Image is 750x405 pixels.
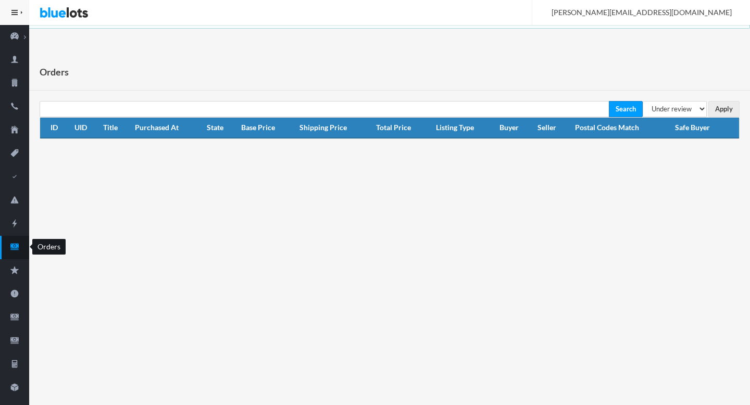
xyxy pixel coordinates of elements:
div: Orders [32,239,66,255]
th: Total Price [372,118,431,138]
th: Base Price [237,118,295,138]
th: Shipping Price [295,118,372,138]
input: Apply [708,101,740,117]
th: Postal Codes Match [571,118,671,138]
th: ID [40,118,70,138]
input: Search [609,101,643,117]
th: Listing Type [432,118,496,138]
span: [PERSON_NAME][EMAIL_ADDRESS][DOMAIN_NAME] [540,8,732,17]
th: Purchased At [131,118,203,138]
th: Seller [533,118,571,138]
th: State [203,118,237,138]
th: Safe Buyer [671,118,739,138]
th: Title [99,118,131,138]
th: UID [70,118,99,138]
h1: Orders [40,64,69,80]
th: Buyer [495,118,533,138]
